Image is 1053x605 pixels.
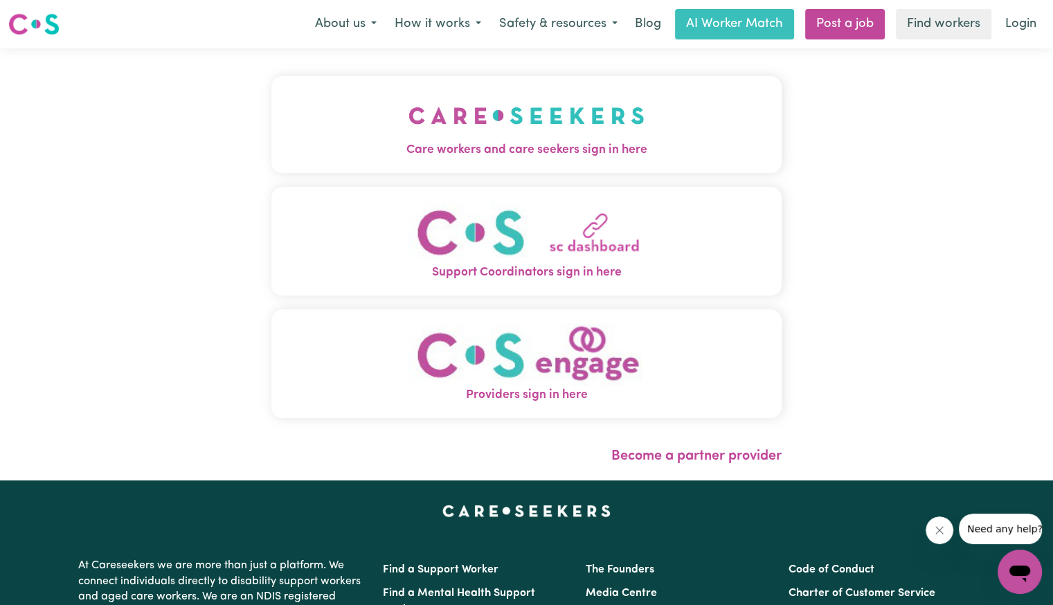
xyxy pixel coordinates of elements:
button: Safety & resources [490,10,627,39]
a: Post a job [805,9,885,39]
button: How it works [386,10,490,39]
iframe: Message from company [959,514,1042,544]
a: Code of Conduct [789,564,874,575]
button: Support Coordinators sign in here [271,187,782,296]
a: Media Centre [586,588,657,599]
iframe: Button to launch messaging window [998,550,1042,594]
iframe: Close message [926,516,953,544]
a: Find workers [896,9,991,39]
button: Providers sign in here [271,309,782,418]
a: Become a partner provider [611,449,782,463]
button: Care workers and care seekers sign in here [271,76,782,173]
a: Careseekers logo [8,8,60,40]
span: Providers sign in here [271,386,782,404]
a: The Founders [586,564,654,575]
button: About us [306,10,386,39]
img: Careseekers logo [8,12,60,37]
span: Care workers and care seekers sign in here [271,141,782,159]
a: Careseekers home page [442,505,611,516]
a: AI Worker Match [675,9,794,39]
a: Login [997,9,1045,39]
span: Support Coordinators sign in here [271,264,782,282]
a: Charter of Customer Service [789,588,935,599]
span: Need any help? [8,10,84,21]
a: Find a Support Worker [383,564,498,575]
a: Blog [627,9,669,39]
